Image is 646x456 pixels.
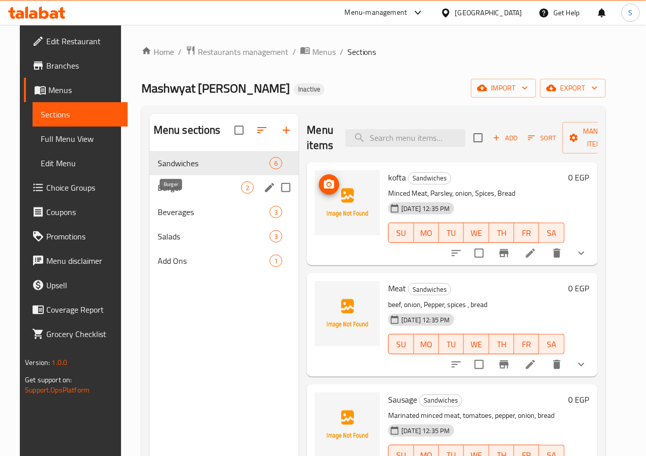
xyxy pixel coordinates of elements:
nav: breadcrumb [141,45,606,58]
span: Select section [467,127,489,148]
span: Branches [46,59,120,72]
span: Add Ons [158,255,270,267]
a: Choice Groups [24,175,128,200]
svg: Show Choices [575,358,588,371]
img: Meat [315,281,380,346]
span: Edit Menu [41,157,120,169]
svg: Show Choices [575,247,588,259]
button: sort-choices [444,352,468,377]
span: Sandwiches [408,284,451,295]
span: Select to update [468,242,490,264]
h6: 0 EGP [569,281,590,295]
span: Select all sections [228,119,250,141]
a: Sections [33,102,128,127]
button: Sort [525,130,559,146]
span: export [548,82,598,95]
span: 2 [242,183,253,193]
a: Restaurants management [186,45,288,58]
a: Menus [24,78,128,102]
div: items [241,181,254,194]
li: / [340,46,343,58]
div: Add Ons1 [150,249,299,273]
span: Choice Groups [46,181,120,194]
div: Sandwiches [158,157,270,169]
div: items [270,255,282,267]
span: Upsell [46,279,120,291]
span: Sections [347,46,376,58]
span: Inactive [294,85,325,94]
img: kofta [315,170,380,235]
span: import [479,82,528,95]
div: Sandwiches [408,172,451,185]
span: Add [491,132,519,144]
li: / [178,46,182,58]
span: Sandwiches [420,394,462,406]
button: Add [489,130,521,146]
button: WE [464,334,489,354]
span: Menus [312,46,336,58]
a: Full Menu View [33,127,128,151]
span: Burger [158,181,242,194]
span: Menu disclaimer [46,255,120,267]
span: Salads [158,230,270,242]
p: beef, onion, Pepper, spices , bread [388,298,564,311]
a: Promotions [24,224,128,249]
div: items [270,206,282,218]
span: FR [518,226,535,240]
button: SU [388,223,414,243]
span: Beverages [158,206,270,218]
a: Support.OpsPlatform [25,383,90,397]
a: Home [141,46,174,58]
span: Manage items [571,125,623,150]
button: upload picture [319,174,339,195]
span: Sausage [388,392,417,407]
div: Salads3 [150,224,299,249]
a: Branches [24,53,128,78]
a: Edit Restaurant [24,29,128,53]
a: Edit menu item [524,358,537,371]
span: Sort sections [250,118,274,142]
button: SA [539,223,564,243]
div: Burger2edit [150,175,299,200]
div: Beverages3 [150,200,299,224]
div: Sandwiches [408,283,451,295]
span: MO [418,337,435,352]
span: 3 [270,207,282,217]
span: S [629,7,633,18]
span: Coupons [46,206,120,218]
span: Grocery Checklist [46,328,120,340]
button: MO [414,223,439,243]
button: TH [489,334,514,354]
span: MO [418,226,435,240]
a: Coupons [24,200,128,224]
span: Sandwiches [408,172,451,184]
h6: 0 EGP [569,170,590,185]
span: 1 [270,256,282,266]
button: show more [569,352,594,377]
button: edit [262,180,277,195]
span: Full Menu View [41,133,120,145]
span: 3 [270,232,282,241]
div: Inactive [294,83,325,96]
span: kofta [388,170,406,185]
span: Get support on: [25,373,72,386]
h2: Menu items [307,123,333,153]
span: Menus [48,84,120,96]
span: Sections [41,108,120,120]
button: Add section [274,118,299,142]
span: Edit Restaurant [46,35,120,47]
span: Add item [489,130,521,146]
span: WE [468,226,485,240]
input: search [345,129,465,147]
a: Grocery Checklist [24,322,128,346]
button: import [471,79,536,98]
div: items [270,157,282,169]
button: Branch-specific-item [492,352,516,377]
a: Edit menu item [524,247,537,259]
button: TH [489,223,514,243]
p: Marinated minced meat, tomatoes, pepper, onion, bread [388,409,564,422]
span: [DATE] 12:35 PM [397,315,454,325]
